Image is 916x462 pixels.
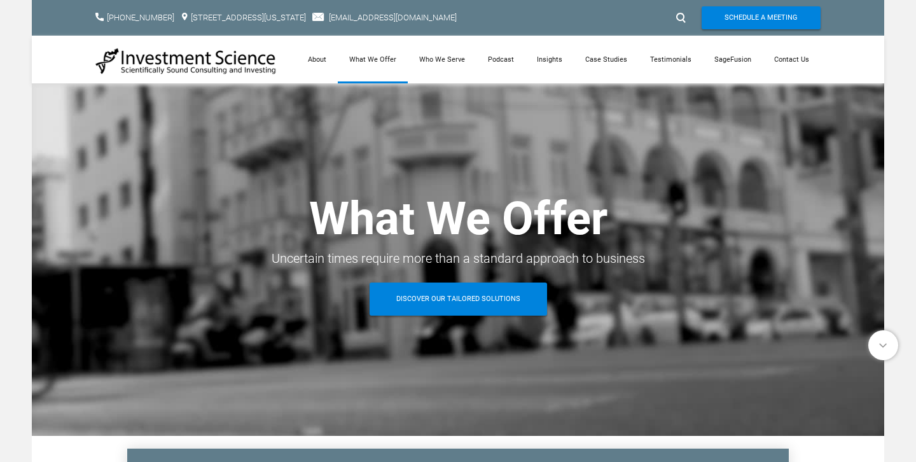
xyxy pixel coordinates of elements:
[309,192,607,246] strong: What We Offer
[725,6,798,29] span: Schedule A Meeting
[639,36,703,83] a: Testimonials
[396,283,520,316] span: Discover Our Tailored Solutions
[95,247,821,270] div: Uncertain times require more than a standard approach to business
[191,13,306,22] a: [STREET_ADDRESS][US_STATE]​
[329,13,457,22] a: [EMAIL_ADDRESS][DOMAIN_NAME]
[476,36,525,83] a: Podcast
[95,47,277,75] img: Investment Science | NYC Consulting Services
[574,36,639,83] a: Case Studies
[107,13,174,22] a: [PHONE_NUMBER]
[296,36,338,83] a: About
[370,283,547,316] a: Discover Our Tailored Solutions
[703,36,763,83] a: SageFusion
[763,36,821,83] a: Contact Us
[702,6,821,29] a: Schedule A Meeting
[338,36,408,83] a: What We Offer
[525,36,574,83] a: Insights
[408,36,476,83] a: Who We Serve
